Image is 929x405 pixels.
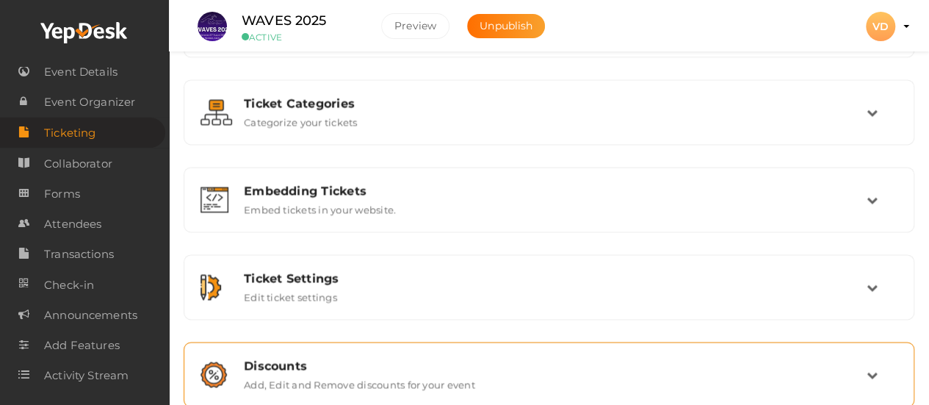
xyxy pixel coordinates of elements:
[244,271,867,285] div: Ticket Settings
[244,285,337,303] label: Edit ticket settings
[192,117,906,131] a: Ticket Categories Categorize your tickets
[44,361,129,390] span: Activity Stream
[192,292,906,306] a: Ticket Settings Edit ticket settings
[192,379,906,393] a: Discounts Add, Edit and Remove discounts for your event
[44,331,120,360] span: Add Features
[44,149,112,179] span: Collaborator
[44,118,95,148] span: Ticketing
[44,209,101,239] span: Attendees
[44,240,114,269] span: Transactions
[242,32,359,43] small: ACTIVE
[480,19,532,32] span: Unpublish
[861,11,900,42] button: VD
[44,57,118,87] span: Event Details
[192,204,906,218] a: Embedding Tickets Embed tickets in your website.
[242,10,326,32] label: WAVES 2025
[467,14,545,38] button: Unpublish
[866,20,895,33] profile-pic: VD
[866,12,895,41] div: VD
[44,270,94,300] span: Check-in
[200,362,227,387] img: promotions.svg
[244,359,867,373] div: Discounts
[200,274,221,300] img: setting.svg
[244,373,475,390] label: Add, Edit and Remove discounts for your event
[244,110,358,128] label: Categorize your tickets
[244,96,867,110] div: Ticket Categories
[200,187,228,212] img: embed.svg
[200,99,232,125] img: grouping.svg
[381,13,449,39] button: Preview
[44,301,137,330] span: Announcements
[198,12,227,41] img: S4WQAGVX_small.jpeg
[44,179,80,209] span: Forms
[244,184,867,198] div: Embedding Tickets
[244,198,396,215] label: Embed tickets in your website.
[44,87,135,117] span: Event Organizer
